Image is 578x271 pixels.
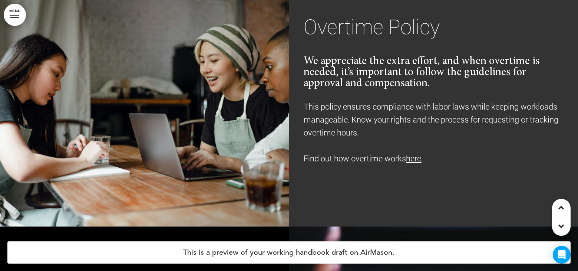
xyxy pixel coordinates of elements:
span: Overtime Policy [304,15,440,39]
a: MENU [4,4,26,26]
span: This policy ensures compliance with labor laws while keeping workloads manageable. Know your righ... [304,102,559,137]
span: We appreciate the extra effort, and when overtime is needed, it’s important to follow the guideli... [304,56,540,89]
div: Open Intercom Messenger [553,246,571,264]
span: Find out how overtime works [304,154,406,163]
span: . [422,154,423,163]
h4: This is a preview of your working handbook draft on AirMason. [7,241,571,264]
a: here [406,154,422,163]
